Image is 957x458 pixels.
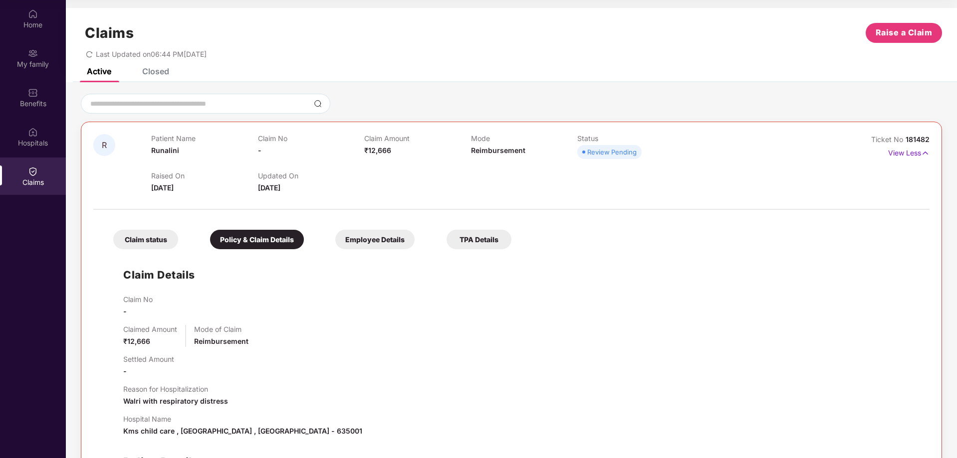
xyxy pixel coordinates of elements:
div: TPA Details [447,230,511,249]
span: Runalini [151,146,179,154]
p: Mode [471,134,577,143]
p: Claim No [258,134,364,143]
div: Policy & Claim Details [210,230,304,249]
div: Closed [142,66,169,76]
p: Claim Amount [364,134,471,143]
p: Claim No [123,295,153,304]
span: 181482 [906,135,930,144]
span: Last Updated on 06:44 PM[DATE] [96,50,207,58]
span: ₹12,666 [123,337,150,345]
p: View Less [888,145,930,158]
h1: Claim Details [123,267,195,283]
p: Mode of Claim [194,325,248,333]
p: Status [577,134,684,143]
span: Reimbursement [194,337,248,345]
p: Reason for Hospitalization [123,385,228,393]
span: Ticket No [871,135,906,144]
p: Claimed Amount [123,325,177,333]
p: Raised On [151,171,257,180]
img: svg+xml;base64,PHN2ZyBpZD0iU2VhcmNoLTMyeDMyIiB4bWxucz0iaHR0cDovL3d3dy53My5vcmcvMjAwMC9zdmciIHdpZH... [314,100,322,108]
img: svg+xml;base64,PHN2ZyBpZD0iSG9tZSIgeG1sbnM9Imh0dHA6Ly93d3cudzMub3JnLzIwMDAvc3ZnIiB3aWR0aD0iMjAiIG... [28,9,38,19]
p: Hospital Name [123,415,362,423]
span: R [102,141,107,150]
img: svg+xml;base64,PHN2ZyBpZD0iQ2xhaW0iIHhtbG5zPSJodHRwOi8vd3d3LnczLm9yZy8yMDAwL3N2ZyIgd2lkdGg9IjIwIi... [28,166,38,176]
span: ₹12,666 [364,146,391,154]
span: - [123,367,127,375]
span: Raise a Claim [876,26,933,39]
span: - [258,146,261,154]
span: - [123,307,127,315]
span: Walri with respiratory distress [123,397,228,405]
div: Review Pending [587,147,637,157]
span: Reimbursement [471,146,525,154]
p: Patient Name [151,134,257,143]
img: svg+xml;base64,PHN2ZyB4bWxucz0iaHR0cDovL3d3dy53My5vcmcvMjAwMC9zdmciIHdpZHRoPSIxNyIgaGVpZ2h0PSIxNy... [921,148,930,158]
div: Employee Details [335,230,415,249]
h1: Claims [85,24,134,41]
button: Raise a Claim [866,23,942,43]
img: svg+xml;base64,PHN2ZyBpZD0iQmVuZWZpdHMiIHhtbG5zPSJodHRwOi8vd3d3LnczLm9yZy8yMDAwL3N2ZyIgd2lkdGg9Ij... [28,88,38,98]
img: svg+xml;base64,PHN2ZyBpZD0iSG9zcGl0YWxzIiB4bWxucz0iaHR0cDovL3d3dy53My5vcmcvMjAwMC9zdmciIHdpZHRoPS... [28,127,38,137]
img: svg+xml;base64,PHN2ZyB3aWR0aD0iMjAiIGhlaWdodD0iMjAiIHZpZXdCb3g9IjAgMCAyMCAyMCIgZmlsbD0ibm9uZSIgeG... [28,48,38,58]
span: [DATE] [151,183,174,192]
div: Claim status [113,230,178,249]
p: Updated On [258,171,364,180]
div: Active [87,66,111,76]
span: redo [86,50,93,58]
span: [DATE] [258,183,280,192]
span: Kms child care , [GEOGRAPHIC_DATA] , [GEOGRAPHIC_DATA] - 635001 [123,427,362,435]
p: Settled Amount [123,355,174,363]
